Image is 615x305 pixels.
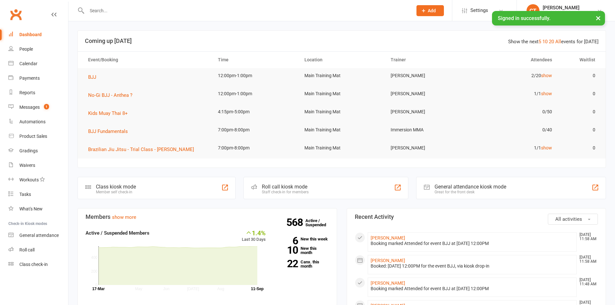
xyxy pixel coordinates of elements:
input: Search... [85,6,408,15]
a: Reports [8,86,68,100]
div: Member self check-in [96,190,136,194]
div: General attendance [19,233,59,238]
a: [PERSON_NAME] [371,258,405,263]
button: All activities [548,214,598,225]
div: Automations [19,119,46,124]
time: [DATE] 11:48 AM [576,278,598,286]
th: Trainer [385,52,471,68]
a: Gradings [8,144,68,158]
td: 0 [558,68,601,83]
div: Class kiosk mode [96,184,136,190]
span: Signed in successfully. [498,15,550,21]
td: 0/40 [471,122,558,137]
a: Class kiosk mode [8,257,68,272]
div: Waivers [19,163,35,168]
div: Show the next events for [DATE] [508,38,599,46]
a: Roll call [8,243,68,257]
div: 1.4% [242,229,266,236]
td: [PERSON_NAME] [385,86,471,101]
span: Settings [470,3,488,18]
td: Main Training Mat [299,68,385,83]
td: 7:00pm-8:00pm [212,122,299,137]
div: Staff check-in for members [262,190,309,194]
div: Payments [19,76,40,81]
time: [DATE] 11:58 AM [576,233,598,241]
span: Brazilian Jiu Jitsu - Trial Class - [PERSON_NAME] [88,147,194,152]
a: Calendar [8,56,68,71]
button: No-Gi BJJ - Anthea ? [88,91,137,99]
div: Reports [19,90,35,95]
div: People [19,46,33,52]
a: [PERSON_NAME] [371,235,405,240]
td: 0 [558,140,601,156]
a: Dashboard [8,27,68,42]
td: 7:00pm-8:00pm [212,140,299,156]
time: [DATE] 11:58 AM [576,255,598,264]
div: What's New [19,206,43,211]
div: Booked: [DATE] 12:00PM for the event BJJ, via kiosk drop-in [371,263,574,269]
a: 6New this week [275,237,329,241]
h3: Members [86,214,329,220]
a: 10New this month [275,246,329,255]
a: show [541,145,552,150]
td: [PERSON_NAME] [385,104,471,119]
td: 0 [558,86,601,101]
div: Product Sales [19,134,47,139]
div: Immersion MMA Ringwood [543,11,597,16]
a: 5 [538,39,541,45]
div: Booking marked Attended for event BJJ at [DATE] 12:00PM [371,286,574,291]
strong: 10 [275,245,298,255]
a: 10 [542,39,548,45]
div: Great for the front desk [435,190,506,194]
a: 22Canx. this month [275,260,329,268]
a: show [541,91,552,96]
div: [PERSON_NAME] [543,5,597,11]
div: Dashboard [19,32,42,37]
span: No-Gi BJJ - Anthea ? [88,92,132,98]
button: BJJ [88,73,101,81]
a: Tasks [8,187,68,202]
a: What's New [8,202,68,216]
td: Immersion MMA [385,122,471,137]
td: [PERSON_NAME] [385,68,471,83]
strong: 568 [286,218,305,227]
td: 12:00pm-1:00pm [212,68,299,83]
a: Clubworx [8,6,24,23]
div: Calendar [19,61,37,66]
h3: Coming up [DATE] [85,38,599,44]
h3: Recent Activity [355,214,598,220]
button: × [592,11,604,25]
div: Messages [19,105,40,110]
td: 2/20 [471,68,558,83]
a: show more [112,214,136,220]
button: Brazilian Jiu Jitsu - Trial Class - [PERSON_NAME] [88,146,199,153]
a: Automations [8,115,68,129]
div: Roll call [19,247,35,252]
th: Time [212,52,299,68]
div: Gradings [19,148,38,153]
th: Waitlist [558,52,601,68]
span: All activities [555,216,582,222]
a: show [541,73,552,78]
div: Tasks [19,192,31,197]
td: 1/1 [471,86,558,101]
a: Workouts [8,173,68,187]
div: Roll call kiosk mode [262,184,309,190]
a: All [555,39,561,45]
td: Main Training Mat [299,104,385,119]
div: Class check-in [19,262,48,267]
div: Last 30 Days [242,229,266,243]
button: Add [416,5,444,16]
div: CT [527,4,539,17]
td: 4:15pm-5:00pm [212,104,299,119]
a: 568Active / Suspended [305,214,334,232]
a: People [8,42,68,56]
td: 0/50 [471,104,558,119]
div: General attendance kiosk mode [435,184,506,190]
strong: 6 [275,236,298,246]
div: Workouts [19,177,39,182]
div: Booking marked Attended for event BJJ at [DATE] 12:00PM [371,241,574,246]
th: Event/Booking [82,52,212,68]
a: [PERSON_NAME] [371,280,405,286]
a: 20 [549,39,554,45]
